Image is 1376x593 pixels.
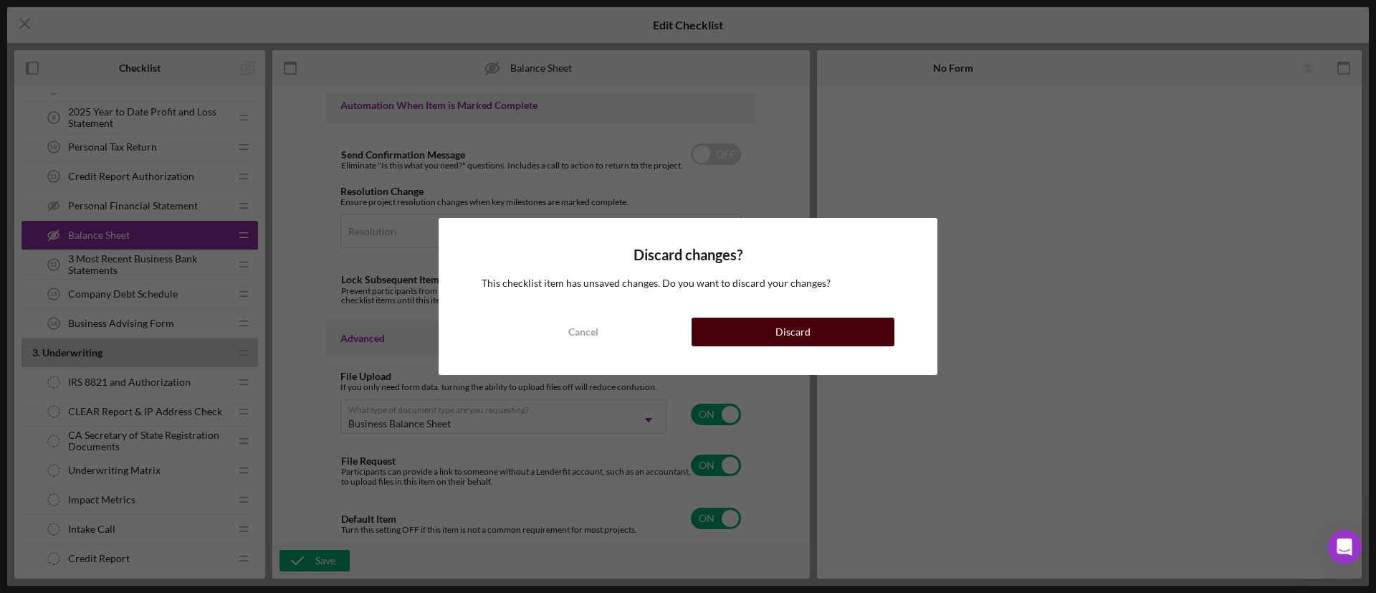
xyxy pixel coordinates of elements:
[775,318,811,346] div: Discard
[11,11,387,27] div: Please attach a current balance sheet for your business.
[11,11,387,27] body: Rich Text Area. Press ALT-0 for help.
[482,318,684,346] button: Cancel
[692,318,894,346] button: Discard
[1327,530,1362,564] iframe: Intercom live chat
[482,277,894,289] div: This checklist item has unsaved changes. Do you want to discard your changes?
[568,318,598,346] div: Cancel
[482,247,894,263] h4: Discard changes?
